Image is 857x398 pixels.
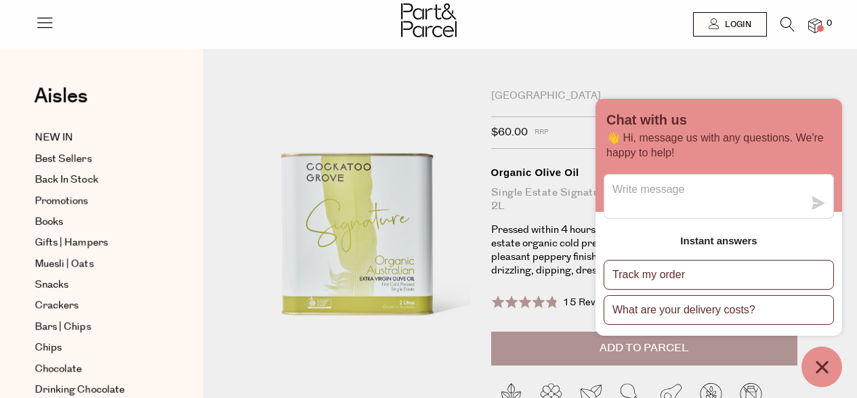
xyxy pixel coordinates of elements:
span: 15 Reviews [563,296,615,309]
span: Bars | Chips [35,319,91,335]
span: Promotions [35,193,88,209]
a: Back In Stock [35,172,158,188]
div: Organic Olive Oil [491,166,798,179]
img: Organic Olive Oil [244,89,471,373]
a: Drinking Chocolate [35,382,158,398]
a: Gifts | Hampers [35,235,158,251]
a: Bars | Chips [35,319,158,335]
span: Chocolate [35,361,82,377]
a: 0 [808,18,822,32]
span: Best Sellers [35,151,91,167]
a: Chips [35,340,158,356]
span: Login [722,19,751,30]
a: Best Sellers [35,151,158,167]
a: Chocolate [35,361,158,377]
a: NEW IN [35,130,158,146]
a: Muesli | Oats [35,256,158,272]
span: 0 [823,18,835,30]
span: Books [35,214,63,230]
span: Back In Stock [35,172,98,188]
span: Drinking Chocolate [35,382,125,398]
span: Gifts | Hampers [35,235,108,251]
div: [GEOGRAPHIC_DATA] [491,89,798,103]
a: Login [693,12,767,37]
span: Crackers [35,298,79,314]
span: Muesli | Oats [35,256,93,272]
span: Snacks [35,277,68,293]
a: Promotions [35,193,158,209]
a: Snacks [35,277,158,293]
img: Part&Parcel [401,3,457,37]
span: NEW IN [35,130,73,146]
button: Add to Parcel [491,332,798,366]
div: Single Estate Signature 2L [491,186,798,213]
a: Crackers [35,298,158,314]
span: RRP [535,124,549,141]
a: Books [35,214,158,230]
span: $60.00 [491,124,528,141]
span: Chips [35,340,62,356]
a: Aisles [34,86,88,120]
inbox-online-store-chat: Shopify online store chat [591,99,846,387]
span: Aisles [34,81,88,111]
p: Pressed within 4 hours of picking to ensure freshness – this single estate organic cold press EVO... [491,223,798,278]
